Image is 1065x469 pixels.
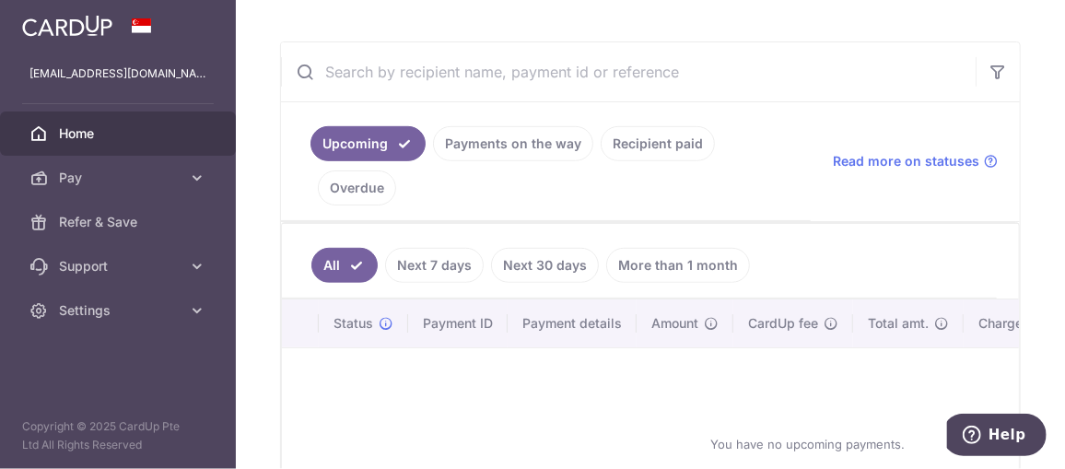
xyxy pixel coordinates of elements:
[978,314,1054,333] span: Charge date
[59,124,181,143] span: Home
[491,248,599,283] a: Next 30 days
[310,126,426,161] a: Upcoming
[947,414,1047,460] iframe: Opens a widget where you can find more information
[59,169,181,187] span: Pay
[318,170,396,205] a: Overdue
[59,257,181,276] span: Support
[334,314,373,333] span: Status
[433,126,593,161] a: Payments on the way
[311,248,378,283] a: All
[408,299,508,347] th: Payment ID
[833,152,998,170] a: Read more on statuses
[833,152,979,170] span: Read more on statuses
[29,64,206,83] p: [EMAIL_ADDRESS][DOMAIN_NAME]
[606,248,750,283] a: More than 1 month
[385,248,484,283] a: Next 7 days
[508,299,637,347] th: Payment details
[748,314,818,333] span: CardUp fee
[281,42,976,101] input: Search by recipient name, payment id or reference
[59,213,181,231] span: Refer & Save
[868,314,929,333] span: Total amt.
[651,314,698,333] span: Amount
[22,15,112,37] img: CardUp
[601,126,715,161] a: Recipient paid
[59,301,181,320] span: Settings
